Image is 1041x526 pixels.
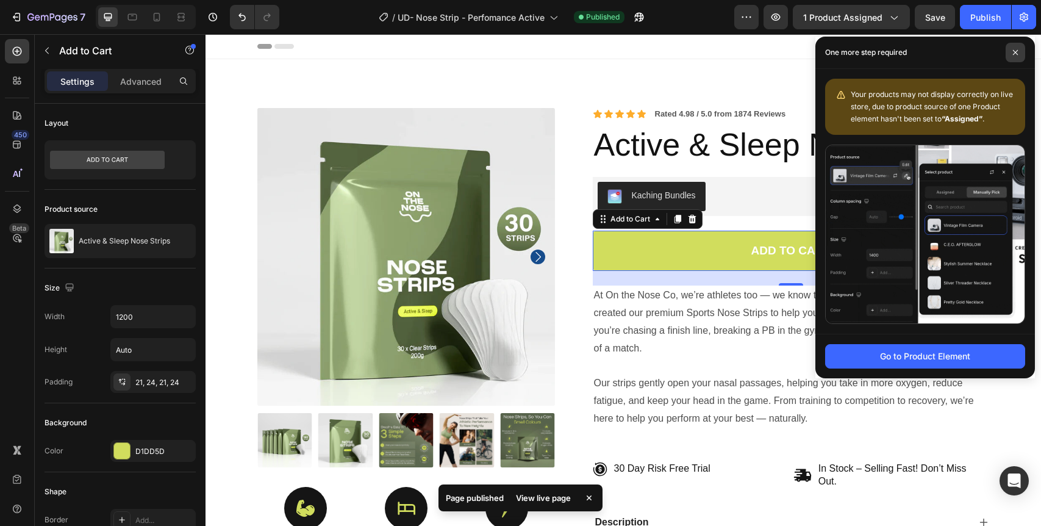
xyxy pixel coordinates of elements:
[402,155,417,170] img: KachingBundles.png
[402,179,447,190] div: Add to Cart
[586,12,620,23] span: Published
[398,11,545,24] span: UD- Nose Strip - Perfomance Active
[387,89,784,133] h1: Active & Sleep Nose Strips
[80,10,85,24] p: 7
[45,118,68,129] div: Layout
[449,75,581,84] strong: Rated 4.98 / 5.0 from 1874 Reviews
[387,196,784,237] button: Add to cart
[426,155,490,168] div: Kaching Bundles
[9,223,29,233] div: Beta
[825,46,907,59] p: One more step required
[45,514,68,525] div: Border
[45,311,65,322] div: Width
[45,417,87,428] div: Background
[942,114,982,123] b: “Assigned”
[45,344,67,355] div: Height
[45,280,77,297] div: Size
[59,43,163,58] p: Add to Cart
[45,204,98,215] div: Product source
[60,75,95,88] p: Settings
[803,11,882,24] span: 1 product assigned
[112,379,167,434] img: Green package of 'On The Nose' nose strips with a white background
[880,350,970,362] div: Go to Product Element
[135,377,193,388] div: 21, 24, 21, 24
[1000,466,1029,495] div: Open Intercom Messenger
[960,5,1011,29] button: Publish
[825,344,1025,369] button: Go to Product Element
[390,483,443,493] span: Description
[295,379,349,434] img: Nose strips packaging with health benefits on a green background
[45,486,66,497] div: Shape
[135,446,193,457] div: D1DD5D
[509,489,578,506] div: View live page
[230,5,279,29] div: Undo/Redo
[79,237,170,245] p: Active & Sleep Nose Strips
[173,379,228,434] img: Instructions for using a nasal strip with a person wearing a helmet on a green background
[970,11,1001,24] div: Publish
[49,229,74,253] img: product feature img
[545,209,625,225] div: Add to cart
[925,12,945,23] span: Save
[325,215,340,230] button: Carousel Next Arrow
[206,34,1041,526] iframe: Design area
[388,323,783,411] p: Our strips gently open your nasal passages, helping you take in more oxygen, reduce fatigue, and ...
[234,379,288,434] img: Advertisement for nose strips targeting athletes with images of a runner, triathlete, and cyclist.
[392,11,395,24] span: /
[135,515,193,526] div: Add...
[793,5,910,29] button: 1 product assigned
[446,492,504,504] p: Page published
[388,253,783,323] p: At On the Nose Co, we’re athletes too — we know that every breath counts. That’s why we created o...
[851,90,1013,123] span: Your products may not display correctly on live store, due to product source of one Product eleme...
[613,428,782,454] p: In Stock – Selling Fast! Don’t Miss Out.
[120,75,162,88] p: Advanced
[5,5,91,29] button: 7
[915,5,955,29] button: Save
[392,148,500,177] button: Kaching Bundles
[111,339,195,361] input: Auto
[111,306,195,328] input: Auto
[409,428,505,441] p: 30 Day Risk Free Trial
[45,445,63,456] div: Color
[45,376,73,387] div: Padding
[12,130,29,140] div: 450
